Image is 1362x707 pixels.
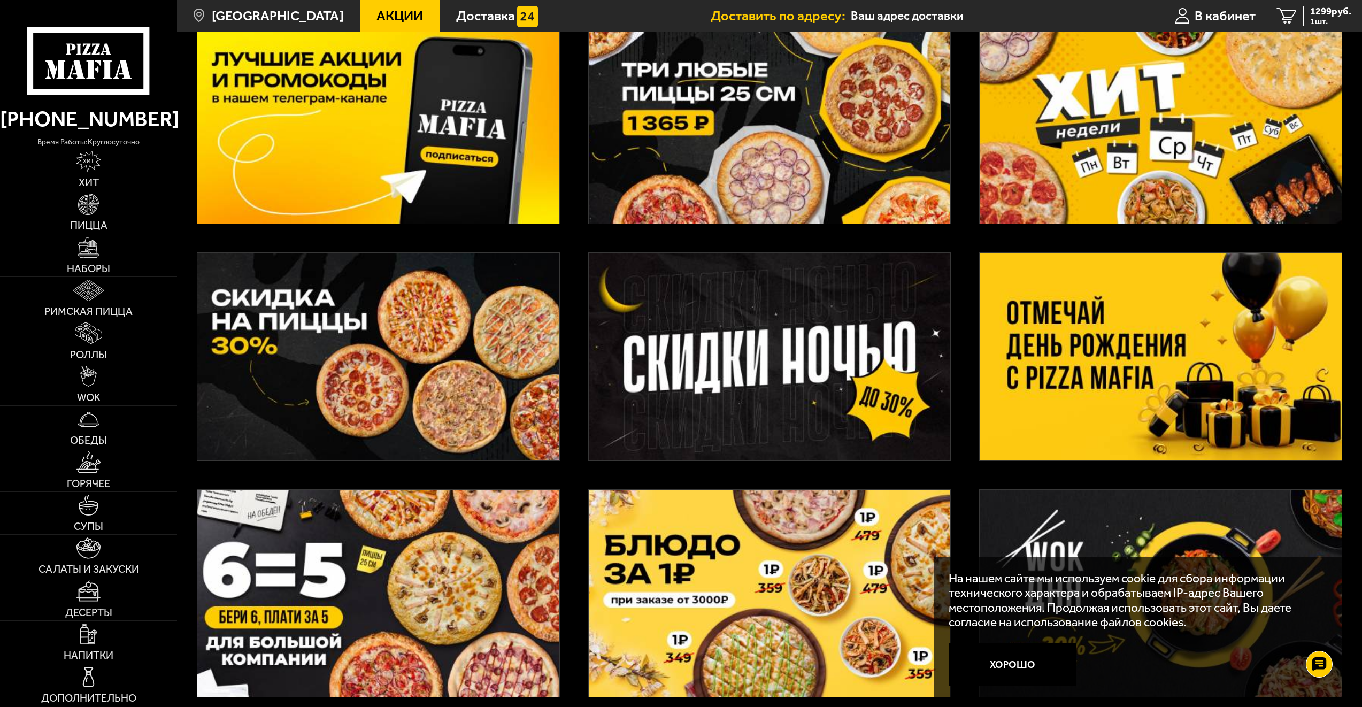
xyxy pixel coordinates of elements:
span: Горячее [67,479,110,489]
span: Пицца [70,220,107,231]
p: На нашем сайте мы используем cookie для сбора информации технического характера и обрабатываем IP... [949,571,1322,630]
span: Доставить по адресу: [711,9,851,22]
button: Хорошо [949,643,1076,686]
img: 15daf4d41897b9f0e9f617042186c801.svg [517,6,538,27]
span: Напитки [64,650,113,661]
span: 1 шт. [1310,17,1351,26]
span: Десерты [65,608,112,618]
span: В кабинет [1195,9,1256,22]
span: Доставка [456,9,515,22]
span: Обеды [70,435,107,446]
span: [GEOGRAPHIC_DATA] [212,9,344,22]
span: Римская пицца [44,306,133,317]
input: Ваш адрес доставки [851,6,1123,26]
span: Наборы [67,264,110,274]
span: Хит [79,178,99,188]
span: Салаты и закуски [39,564,139,575]
span: 1299 руб. [1310,6,1351,17]
span: WOK [77,393,101,403]
span: Дополнительно [41,693,136,704]
span: Роллы [70,350,107,360]
span: Супы [74,521,103,532]
span: Акции [376,9,423,22]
